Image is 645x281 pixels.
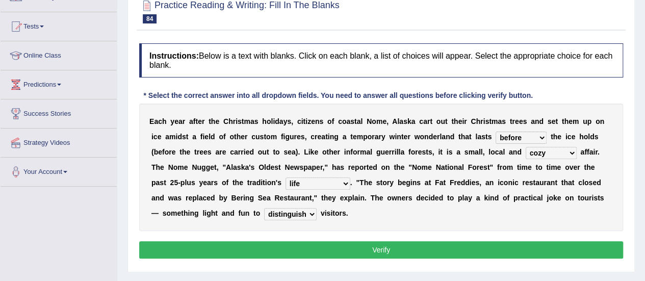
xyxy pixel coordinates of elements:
b: a [499,148,503,156]
b: c [495,148,499,156]
b: s [182,133,186,141]
b: r [197,148,199,156]
b: l [481,148,483,156]
b: m [360,148,366,156]
b: h [182,148,187,156]
b: s [403,117,407,125]
b: c [567,133,572,141]
h4: Below is a text with blanks. Click on each blank, a list of choices will appear. Select the appro... [139,43,623,78]
b: e [385,148,389,156]
b: s [301,133,305,141]
b: o [165,148,169,156]
b: e [314,148,318,156]
b: o [420,133,424,141]
b: a [400,148,404,156]
b: t [350,133,353,141]
b: o [353,148,357,156]
b: n [600,117,604,125]
b: u [441,117,445,125]
b: e [288,148,292,156]
b: h [228,117,233,125]
b: m [169,133,175,141]
b: s [485,117,489,125]
b: e [246,148,250,156]
b: d [275,117,279,125]
b: a [234,148,238,156]
b: e [215,117,219,125]
b: s [448,148,452,156]
b: n [446,133,450,141]
b: C [471,117,476,125]
b: d [249,148,254,156]
b: a [498,117,502,125]
b: e [198,117,202,125]
b: a [346,117,350,125]
b: r [464,117,467,125]
b: r [337,148,340,156]
b: E [149,117,154,125]
b: c [230,148,234,156]
b: . [598,148,600,156]
b: t [194,148,197,156]
b: o [410,148,415,156]
b: w [389,133,395,141]
b: l [588,133,590,141]
b: a [178,117,183,125]
b: r [202,117,204,125]
b: t [458,133,461,141]
b: t [440,148,443,156]
b: a [399,117,403,125]
b: i [236,117,238,125]
b: e [241,133,245,141]
b: g [334,133,339,141]
b: t [445,117,448,125]
a: Your Account [1,158,117,183]
b: i [447,148,449,156]
b: , [291,117,293,125]
b: e [317,133,321,141]
b: a [189,117,193,125]
b: i [438,148,440,156]
b: A [392,117,397,125]
b: a [411,117,416,125]
b: t [469,133,472,141]
b: m [492,117,498,125]
b: a [192,133,196,141]
b: a [250,117,254,125]
b: a [165,133,169,141]
b: e [222,148,226,156]
b: f [162,148,165,156]
b: h [162,117,167,125]
b: f [587,148,589,156]
b: m [376,117,382,125]
b: s [548,117,552,125]
b: z [307,117,311,125]
b: h [564,117,569,125]
b: y [283,117,287,125]
b: i [283,133,285,141]
b: t [485,133,488,141]
b: a [154,117,158,125]
b: h [553,133,558,141]
b: a [342,133,346,141]
b: e [158,133,162,141]
b: o [327,117,332,125]
b: l [440,133,442,141]
b: y [170,117,174,125]
b: a [465,133,469,141]
b: a [475,148,479,156]
b: e [551,117,555,125]
b: c [311,133,315,141]
b: s [350,117,354,125]
b: r [437,133,440,141]
b: t [273,148,275,156]
b: c [153,133,158,141]
b: n [346,148,351,156]
b: e [571,133,575,141]
b: a [509,148,513,156]
b: m [271,133,277,141]
b: i [305,117,307,125]
b: o [219,133,223,141]
b: r [238,148,241,156]
b: r [415,148,418,156]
